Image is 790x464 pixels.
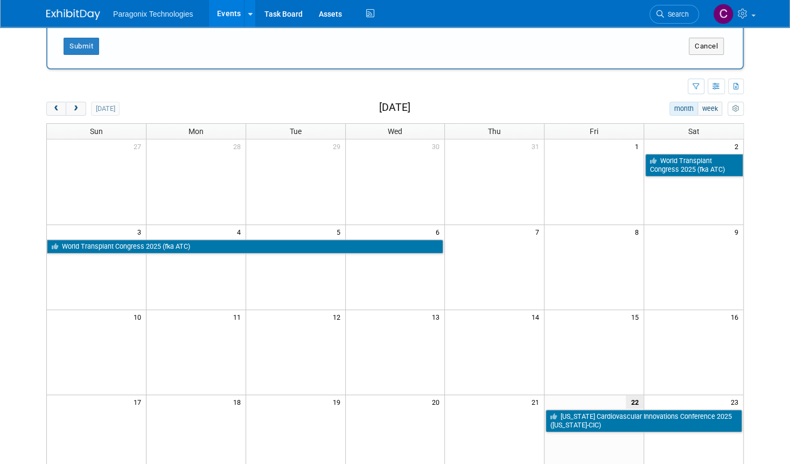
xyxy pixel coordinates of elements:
[66,102,86,116] button: next
[546,410,742,432] a: [US_STATE] Cardiovascular Innovations Conference 2025 ([US_STATE]-CIC)
[232,395,246,409] span: 18
[733,139,743,153] span: 2
[733,225,743,238] span: 9
[132,139,146,153] span: 27
[689,38,724,55] button: Cancel
[388,127,402,136] span: Wed
[664,10,689,18] span: Search
[332,310,345,324] span: 12
[332,139,345,153] span: 29
[431,310,444,324] span: 13
[431,139,444,153] span: 30
[64,38,99,55] button: Submit
[132,395,146,409] span: 17
[697,102,722,116] button: week
[630,310,644,324] span: 15
[90,127,103,136] span: Sun
[634,139,644,153] span: 1
[488,127,501,136] span: Thu
[232,139,246,153] span: 28
[335,225,345,238] span: 5
[534,225,544,238] span: 7
[626,395,644,409] span: 22
[236,225,246,238] span: 4
[431,395,444,409] span: 20
[732,106,739,113] i: Personalize Calendar
[590,127,598,136] span: Fri
[645,154,743,176] a: World Transplant Congress 2025 (fka ATC)
[530,395,544,409] span: 21
[435,225,444,238] span: 6
[669,102,698,116] button: month
[188,127,204,136] span: Mon
[713,4,733,24] img: Corinne McNamara
[530,310,544,324] span: 14
[136,225,146,238] span: 3
[290,127,302,136] span: Tue
[634,225,644,238] span: 8
[46,9,100,20] img: ExhibitDay
[47,240,443,254] a: World Transplant Congress 2025 (fka ATC)
[730,395,743,409] span: 23
[530,139,544,153] span: 31
[91,102,120,116] button: [DATE]
[113,10,193,18] span: Paragonix Technologies
[728,102,744,116] button: myCustomButton
[332,395,345,409] span: 19
[649,5,699,24] a: Search
[46,102,66,116] button: prev
[132,310,146,324] span: 10
[688,127,699,136] span: Sat
[379,102,410,114] h2: [DATE]
[232,310,246,324] span: 11
[730,310,743,324] span: 16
